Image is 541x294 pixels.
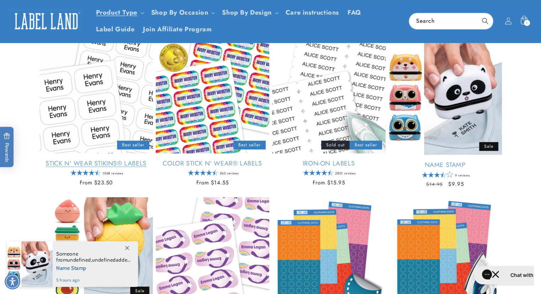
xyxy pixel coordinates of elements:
[388,161,502,169] a: Name Stamp
[526,20,528,26] span: 1
[96,8,137,17] a: Product Type
[151,9,208,17] span: Shop By Occasion
[67,257,91,263] span: undefined
[40,8,70,15] h2: Chat with us
[348,9,361,17] span: FAQ
[218,4,281,21] summary: Shop By Design
[8,7,85,35] a: Label Land
[92,21,139,38] a: Label Guide
[96,25,135,33] span: Label Guide
[56,251,131,263] span: Someone from , added this product to their cart.
[4,133,10,162] span: Rewards
[39,159,153,168] a: Stick N' Wear Stikins® Labels
[222,8,271,17] a: Shop By Design
[477,13,493,29] button: Search
[343,4,366,21] a: FAQ
[4,2,79,21] button: Gorgias live chat
[139,21,216,38] a: Join Affiliate Program
[5,274,20,289] div: Accessibility Menu
[11,10,82,32] img: Label Land
[470,263,534,287] iframe: Gorgias live chat messenger
[281,4,343,21] a: Care instructions
[92,257,116,263] span: undefined
[143,25,212,33] span: Join Affiliate Program
[92,4,147,21] summary: Product Type
[56,277,131,283] span: 5 hours ago
[272,159,386,168] a: Iron-On Labels
[156,159,269,168] a: Color Stick N' Wear® Labels
[56,263,131,272] span: Name Stamp
[6,237,90,258] iframe: Sign Up via Text for Offers
[147,4,218,21] summary: Shop By Occasion
[286,9,339,17] span: Care instructions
